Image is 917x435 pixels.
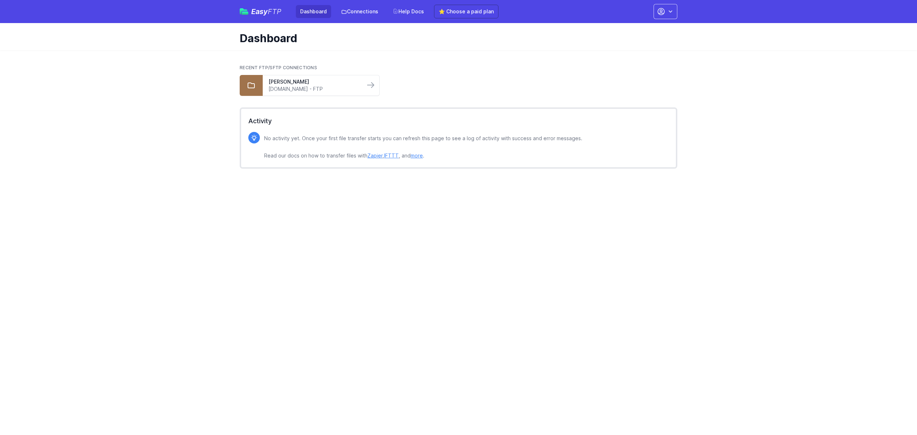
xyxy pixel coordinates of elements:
[337,5,383,18] a: Connections
[268,78,359,85] a: [PERSON_NAME]
[268,7,281,16] span: FTP
[411,152,423,159] a: more
[296,5,331,18] a: Dashboard
[268,85,359,93] a: [DOMAIN_NAME] - FTP
[388,5,428,18] a: Help Docs
[251,8,281,15] span: Easy
[240,8,281,15] a: EasyFTP
[384,152,399,159] a: IFTTT
[240,8,248,15] img: easyftp_logo.png
[264,134,582,160] p: No activity yet. Once your first file transfer starts you can refresh this page to see a log of a...
[434,5,498,18] a: ⭐ Choose a paid plan
[248,116,669,126] h2: Activity
[240,65,677,71] h2: Recent FTP/SFTP Connections
[367,152,383,159] a: Zapier
[240,32,672,45] h1: Dashboard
